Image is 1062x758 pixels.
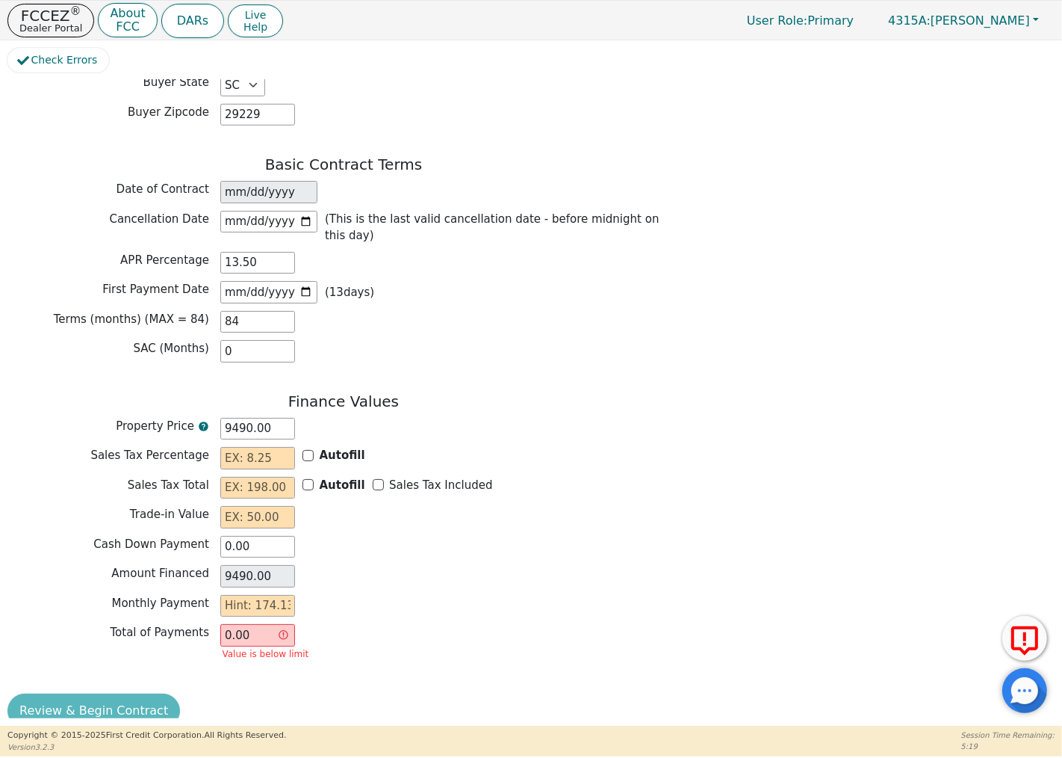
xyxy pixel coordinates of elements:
[228,4,283,37] button: LiveHelp
[243,21,267,33] span: Help
[7,742,286,753] p: Version 3.2.3
[888,13,931,28] span: 4315A:
[130,508,209,521] span: Trade-in Value
[128,478,209,492] span: Sales Tax Total
[116,418,194,435] span: Property Price
[110,626,209,639] span: Total of Payments
[220,595,295,617] input: Hint: 174.13
[220,536,295,558] input: EX: 100.00
[19,23,82,33] p: Dealer Portal
[117,182,209,196] span: Date of Contract
[7,48,109,73] button: Check Errors
[128,105,209,119] span: Buyer Zipcode
[220,506,295,529] input: EX: 50.00
[872,9,1055,32] button: 4315A:[PERSON_NAME]
[7,155,680,173] h3: Basic Contract Terms
[747,13,807,28] span: User Role :
[220,477,295,499] input: EX: 198.00
[7,4,94,37] button: FCCEZ®Dealer Portal
[243,9,267,21] span: Live
[204,730,286,740] span: All Rights Reserved.
[70,4,81,18] sup: ®
[109,212,209,226] span: Cancellation Date
[223,650,309,659] p: Value is below limit
[961,741,1055,752] p: 5:19
[888,13,1030,28] span: [PERSON_NAME]
[220,447,295,469] input: EX: 8.25
[220,340,295,363] input: EX: 2
[325,284,374,301] p: ( 13 days)
[90,449,209,462] span: Sales Tax Percentage
[98,3,157,38] button: AboutFCC
[732,6,869,35] a: User Role:Primary
[220,311,295,333] input: EX: 36
[143,76,209,89] span: Buyer State
[161,4,224,38] button: DARs
[19,8,82,23] p: FCCEZ
[133,342,209,355] span: SAC (Months)
[120,253,209,267] span: APR Percentage
[111,567,209,580] span: Amount Financed
[112,597,210,610] span: Monthly Payment
[220,418,295,440] input: EX: 2400.00
[1002,616,1047,661] button: Report Error to FCC
[31,52,98,68] span: Check Errors
[389,477,492,494] label: Sales Tax Included
[220,104,295,126] input: EX: 90210
[302,479,314,490] input: Y/N
[7,730,286,742] p: Copyright © 2015- 2025 First Credit Corporation.
[110,21,145,33] p: FCC
[54,312,209,326] span: Terms (months) (MAX = 84)
[373,479,384,490] input: Y/N
[320,449,365,462] b: Autofill
[961,730,1055,741] p: Session Time Remaining:
[732,6,869,35] p: Primary
[220,211,317,233] input: YYYY-MM-DD
[93,537,209,551] span: Cash Down Payment
[102,283,209,296] span: First Payment Date
[110,7,145,19] p: About
[325,211,672,244] p: (This is the last valid cancellation date - before midnight on this day)
[302,450,314,461] input: Y/N
[220,252,295,274] input: XX.XX
[220,281,317,303] input: YYYY-MM-DD
[7,392,680,410] h3: Finance Values
[320,478,365,492] b: Autofill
